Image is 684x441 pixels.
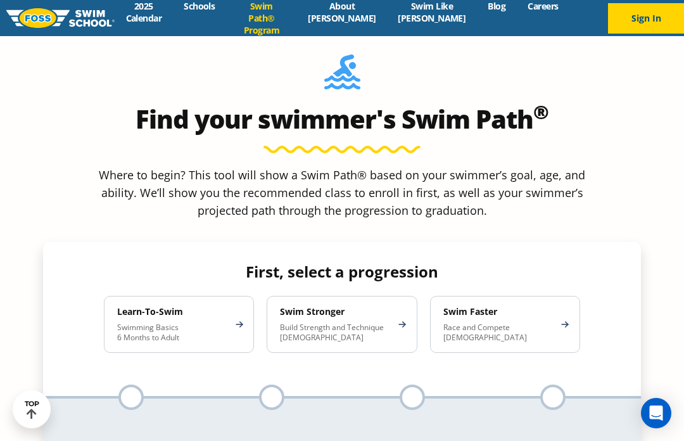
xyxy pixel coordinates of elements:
[94,263,590,281] h4: First, select a progression
[608,3,684,34] button: Sign In
[43,104,641,134] h2: Find your swimmer's Swim Path
[443,323,554,343] p: Race and Compete [DEMOGRAPHIC_DATA]
[6,8,115,28] img: FOSS Swim School Logo
[443,306,554,317] h4: Swim Faster
[94,166,590,219] p: Where to begin? This tool will show a Swim Path® based on your swimmer’s goal, age, and ability. ...
[25,400,39,419] div: TOP
[324,54,360,98] img: Foss-Location-Swimming-Pool-Person.svg
[641,398,671,428] div: Open Intercom Messenger
[117,306,228,317] h4: Learn-To-Swim
[280,306,391,317] h4: Swim Stronger
[533,99,548,125] sup: ®
[117,323,228,343] p: Swimming Basics 6 Months to Adult
[280,323,391,343] p: Build Strength and Technique [DEMOGRAPHIC_DATA]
